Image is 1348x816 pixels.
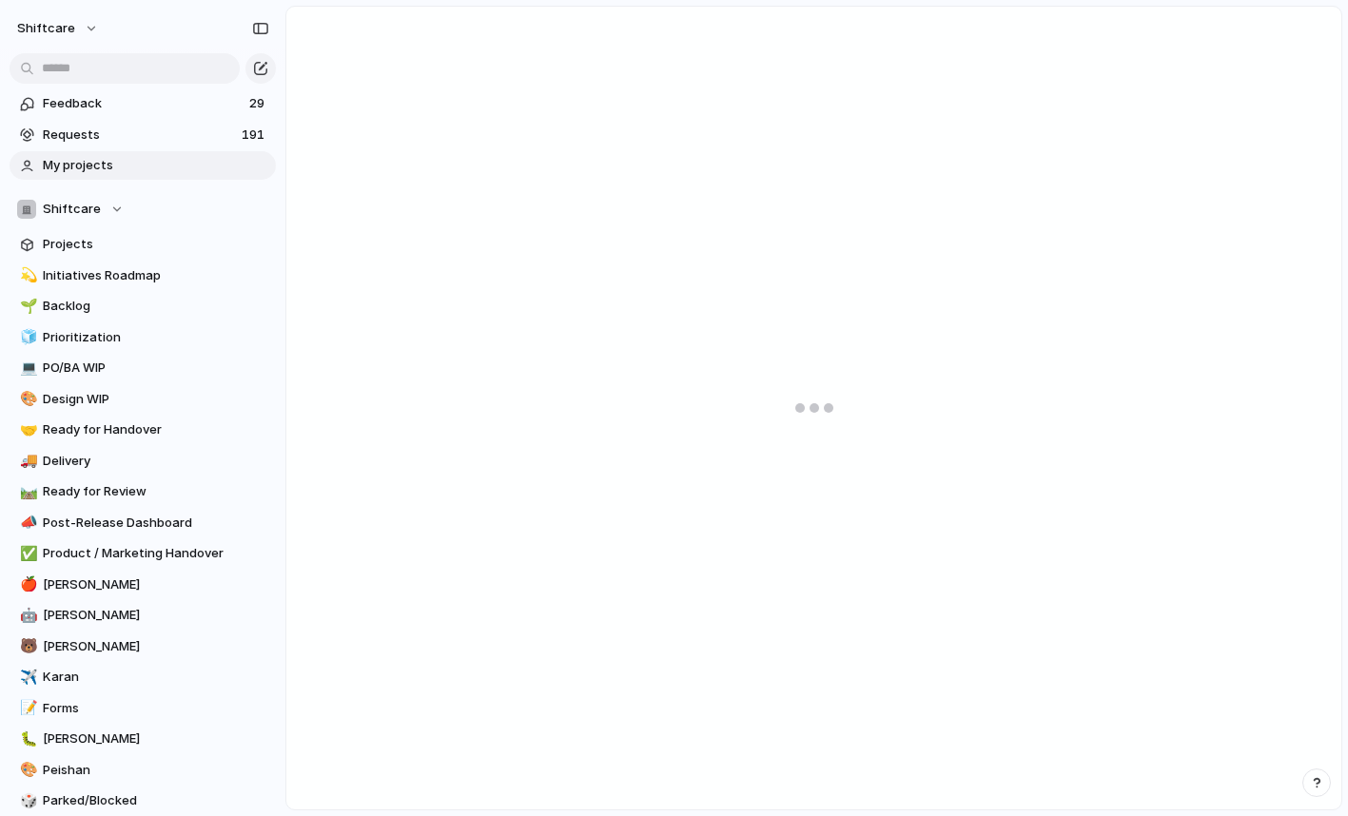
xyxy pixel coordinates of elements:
[17,297,36,316] button: 🌱
[43,266,269,285] span: Initiatives Roadmap
[10,509,276,537] a: 📣Post-Release Dashboard
[17,606,36,625] button: 🤖
[10,195,276,223] button: Shiftcare
[20,759,33,781] div: 🎨
[10,121,276,149] a: Requests191
[20,450,33,472] div: 🚚
[43,729,269,748] span: [PERSON_NAME]
[17,514,36,533] button: 📣
[20,667,33,689] div: ✈️
[20,790,33,812] div: 🎲
[43,328,269,347] span: Prioritization
[20,697,33,719] div: 📝
[17,637,36,656] button: 🐻
[249,94,268,113] span: 29
[10,292,276,321] a: 🌱Backlog
[17,544,36,563] button: ✅
[242,126,268,145] span: 191
[10,354,276,382] a: 💻PO/BA WIP
[10,632,276,661] a: 🐻[PERSON_NAME]
[43,791,269,810] span: Parked/Blocked
[43,699,269,718] span: Forms
[17,761,36,780] button: 🎨
[10,539,276,568] a: ✅Product / Marketing Handover
[17,420,36,439] button: 🤝
[10,601,276,630] a: 🤖[PERSON_NAME]
[20,729,33,750] div: 🐛
[10,477,276,506] a: 🛤️Ready for Review
[10,756,276,785] a: 🎨Peishan
[10,385,276,414] a: 🎨Design WIP
[20,388,33,410] div: 🎨
[43,359,269,378] span: PO/BA WIP
[43,544,269,563] span: Product / Marketing Handover
[10,447,276,476] a: 🚚Delivery
[43,514,269,533] span: Post-Release Dashboard
[17,575,36,594] button: 🍎
[20,358,33,379] div: 💻
[9,13,108,44] button: shiftcare
[10,151,276,180] a: My projects
[17,668,36,687] button: ✈️
[17,328,36,347] button: 🧊
[10,787,276,815] a: 🎲Parked/Blocked
[10,571,276,599] a: 🍎[PERSON_NAME]
[17,452,36,471] button: 🚚
[43,606,269,625] span: [PERSON_NAME]
[43,126,236,145] span: Requests
[10,416,276,444] a: 🤝Ready for Handover
[17,19,75,38] span: shiftcare
[17,359,36,378] button: 💻
[10,725,276,753] a: 🐛[PERSON_NAME]
[43,452,269,471] span: Delivery
[20,481,33,503] div: 🛤️
[43,761,269,780] span: Peishan
[43,482,269,501] span: Ready for Review
[20,512,33,534] div: 📣
[17,791,36,810] button: 🎲
[43,668,269,687] span: Karan
[20,419,33,441] div: 🤝
[20,543,33,565] div: ✅
[43,420,269,439] span: Ready for Handover
[43,390,269,409] span: Design WIP
[20,573,33,595] div: 🍎
[20,635,33,657] div: 🐻
[20,296,33,318] div: 🌱
[10,694,276,723] a: 📝Forms
[43,94,244,113] span: Feedback
[10,89,276,118] a: Feedback29
[43,637,269,656] span: [PERSON_NAME]
[10,262,276,290] a: 💫Initiatives Roadmap
[20,605,33,627] div: 🤖
[43,297,269,316] span: Backlog
[20,326,33,348] div: 🧊
[17,482,36,501] button: 🛤️
[10,323,276,352] a: 🧊Prioritization
[10,663,276,691] a: ✈️Karan
[20,264,33,286] div: 💫
[10,230,276,259] a: Projects
[43,200,101,219] span: Shiftcare
[43,156,269,175] span: My projects
[17,729,36,748] button: 🐛
[17,266,36,285] button: 💫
